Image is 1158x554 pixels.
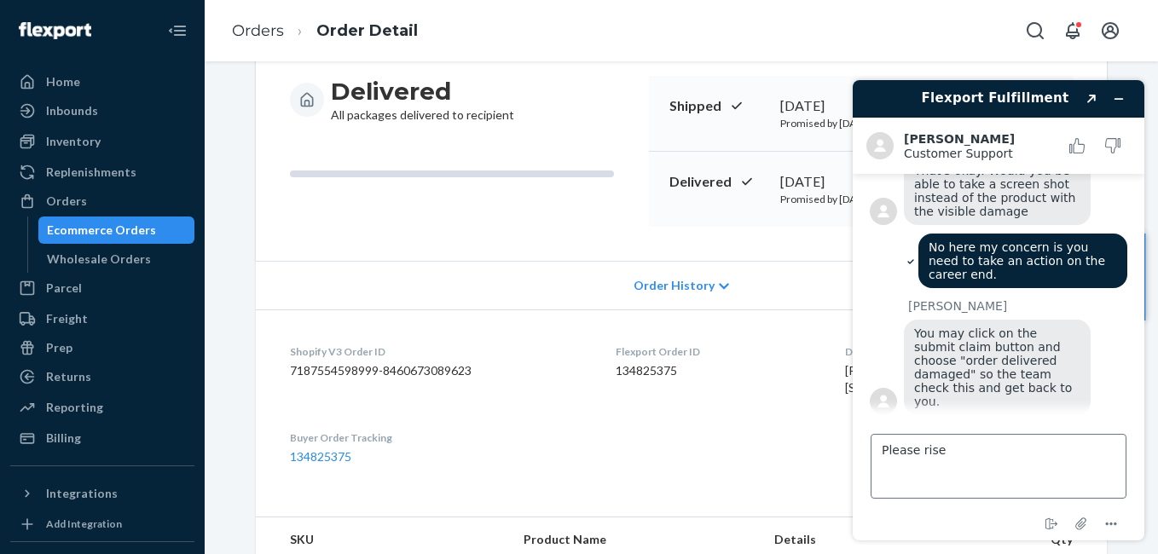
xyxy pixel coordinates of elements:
[10,97,194,124] a: Inbounds
[290,344,588,359] dt: Shopify V3 Order ID
[780,96,941,116] div: [DATE]
[46,339,72,356] div: Prep
[1056,14,1090,48] button: Open notifications
[46,516,122,531] div: Add Integration
[46,102,98,119] div: Inbounds
[46,399,103,416] div: Reporting
[46,164,136,181] div: Replenishments
[10,424,194,452] a: Billing
[38,12,72,27] span: Chat
[46,73,80,90] div: Home
[780,116,941,130] p: Promised by [DATE]
[290,362,588,379] dd: 7187554598999-8460673089623
[10,274,194,302] a: Parcel
[290,430,588,445] dt: Buyer Order Tracking
[616,362,817,379] dd: 134825375
[218,6,431,56] ol: breadcrumbs
[46,193,87,210] div: Orders
[46,430,81,447] div: Billing
[38,245,195,273] a: Wholesale Orders
[616,344,817,359] dt: Flexport Order ID
[10,514,194,534] a: Add Integration
[38,216,195,244] a: Ecommerce Orders
[47,222,156,239] div: Ecommerce Orders
[331,76,514,124] div: All packages delivered to recipient
[46,280,82,297] div: Parcel
[780,172,941,192] div: [DATE]
[10,159,194,186] a: Replenishments
[634,277,715,294] span: Order History
[1093,14,1127,48] button: Open account menu
[19,22,91,39] img: Flexport logo
[10,305,194,332] a: Freight
[1018,14,1052,48] button: Open Search Box
[10,188,194,215] a: Orders
[46,485,118,502] div: Integrations
[10,394,194,421] a: Reporting
[316,21,418,40] a: Order Detail
[10,363,194,390] a: Returns
[669,96,767,116] p: Shipped
[10,128,194,155] a: Inventory
[46,133,101,150] div: Inventory
[10,480,194,507] button: Integrations
[290,449,351,464] a: 134825375
[46,368,91,385] div: Returns
[10,334,194,361] a: Prep
[10,68,194,95] a: Home
[47,251,151,268] div: Wholesale Orders
[331,76,514,107] h3: Delivered
[780,192,941,206] p: Promised by [DATE]
[232,21,284,40] a: Orders
[46,310,88,327] div: Freight
[839,66,1158,554] iframe: Find more information here
[669,172,767,192] p: Delivered
[160,14,194,48] button: Close Navigation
